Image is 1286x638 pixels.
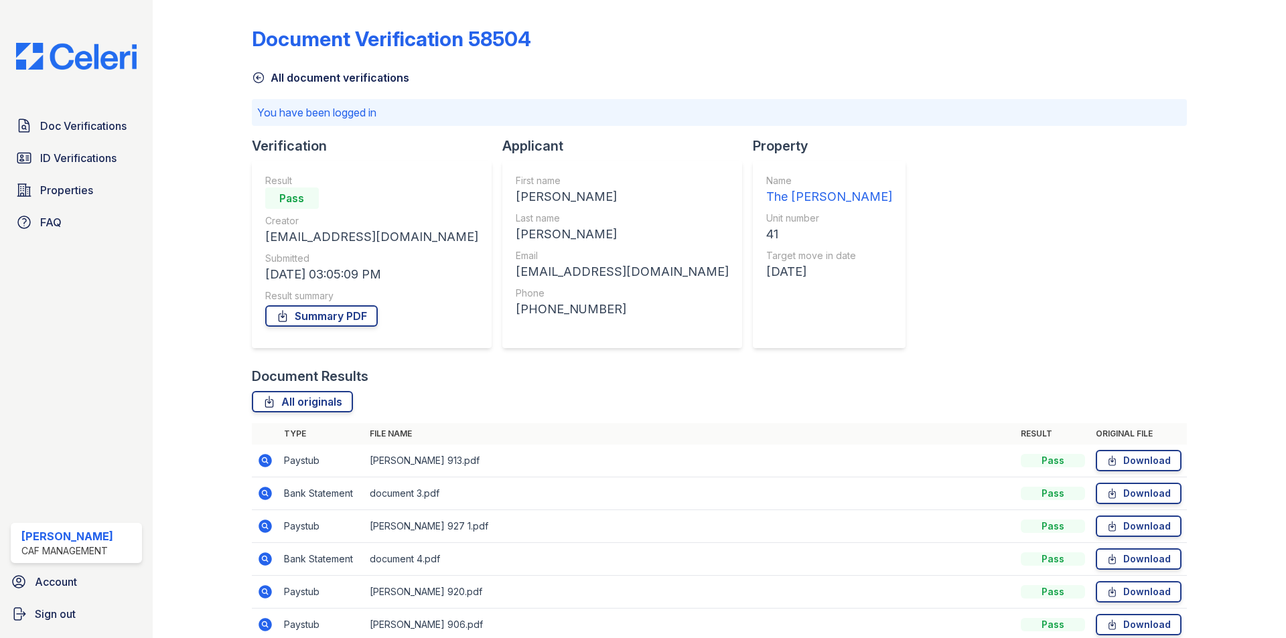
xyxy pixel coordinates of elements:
[265,214,478,228] div: Creator
[279,423,364,445] th: Type
[766,174,892,187] div: Name
[265,187,319,209] div: Pass
[766,249,892,262] div: Target move in date
[516,187,729,206] div: [PERSON_NAME]
[279,445,364,477] td: Paystub
[1021,552,1085,566] div: Pass
[265,228,478,246] div: [EMAIL_ADDRESS][DOMAIN_NAME]
[516,225,729,244] div: [PERSON_NAME]
[40,214,62,230] span: FAQ
[11,145,142,171] a: ID Verifications
[516,249,729,262] div: Email
[1090,423,1187,445] th: Original file
[5,601,147,627] a: Sign out
[516,300,729,319] div: [PHONE_NUMBER]
[1096,483,1182,504] a: Download
[502,137,753,155] div: Applicant
[252,70,409,86] a: All document verifications
[766,262,892,281] div: [DATE]
[1096,515,1182,537] a: Download
[364,510,1015,543] td: [PERSON_NAME] 927 1.pdf
[1021,520,1085,533] div: Pass
[21,544,113,558] div: CAF Management
[766,212,892,225] div: Unit number
[1096,450,1182,471] a: Download
[279,576,364,609] td: Paystub
[766,225,892,244] div: 41
[265,289,478,303] div: Result summary
[252,367,368,386] div: Document Results
[364,445,1015,477] td: [PERSON_NAME] 913.pdf
[766,174,892,206] a: Name The [PERSON_NAME]
[35,606,76,622] span: Sign out
[516,212,729,225] div: Last name
[21,528,113,544] div: [PERSON_NAME]
[265,252,478,265] div: Submitted
[1021,585,1085,599] div: Pass
[364,423,1015,445] th: File name
[252,391,353,412] a: All originals
[1021,618,1085,631] div: Pass
[40,118,127,134] span: Doc Verifications
[753,137,916,155] div: Property
[1096,614,1182,635] a: Download
[516,287,729,300] div: Phone
[279,477,364,510] td: Bank Statement
[35,574,77,590] span: Account
[265,174,478,187] div: Result
[11,209,142,236] a: FAQ
[265,265,478,284] div: [DATE] 03:05:09 PM
[1096,548,1182,570] a: Download
[265,305,378,327] a: Summary PDF
[257,104,1182,121] p: You have been logged in
[766,187,892,206] div: The [PERSON_NAME]
[11,177,142,204] a: Properties
[1015,423,1090,445] th: Result
[5,43,147,70] img: CE_Logo_Blue-a8612792a0a2168367f1c8372b55b34899dd931a85d93a1a3d3e32e68fde9ad4.png
[40,182,93,198] span: Properties
[1096,581,1182,603] a: Download
[1021,454,1085,467] div: Pass
[364,576,1015,609] td: [PERSON_NAME] 920.pdf
[40,150,117,166] span: ID Verifications
[516,174,729,187] div: First name
[252,27,531,51] div: Document Verification 58504
[516,262,729,281] div: [EMAIL_ADDRESS][DOMAIN_NAME]
[364,543,1015,576] td: document 4.pdf
[279,510,364,543] td: Paystub
[279,543,364,576] td: Bank Statement
[364,477,1015,510] td: document 3.pdf
[252,137,502,155] div: Verification
[1021,487,1085,500] div: Pass
[11,112,142,139] a: Doc Verifications
[5,568,147,595] a: Account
